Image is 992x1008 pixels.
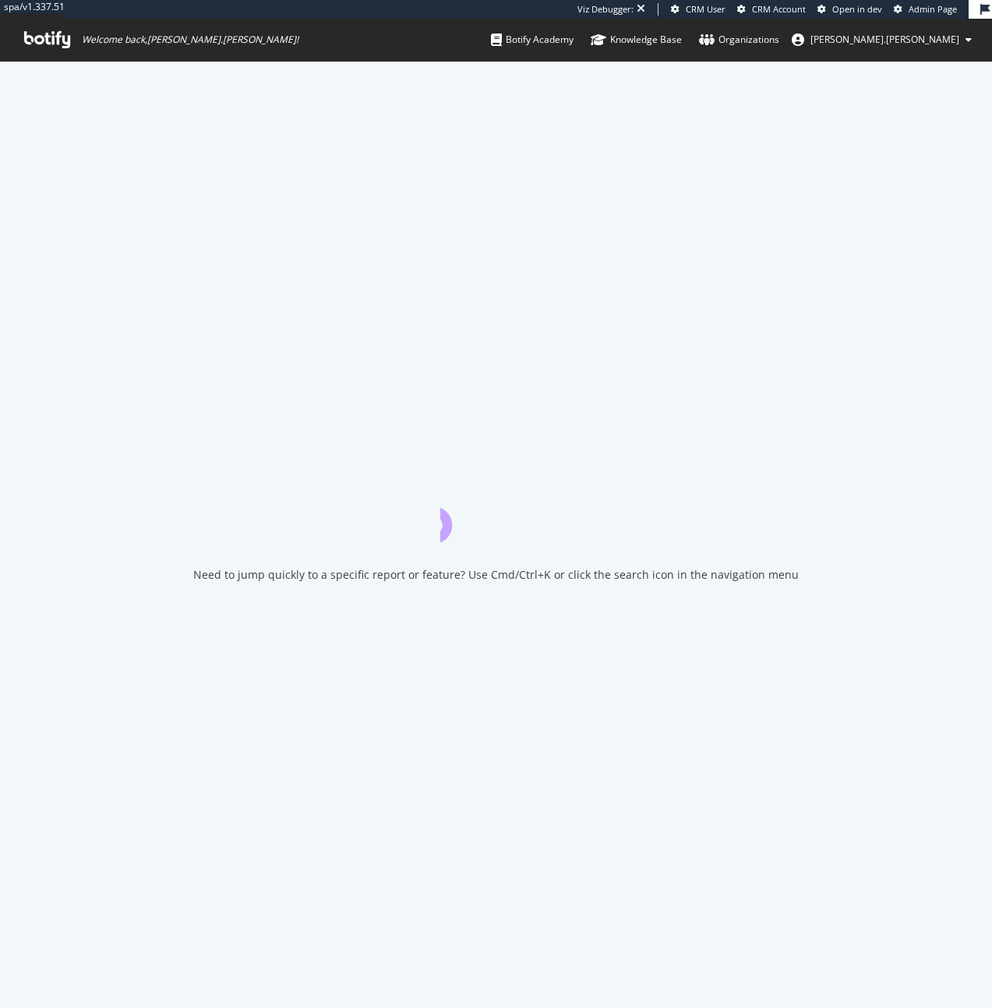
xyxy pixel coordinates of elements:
a: CRM User [671,3,725,16]
div: Need to jump quickly to a specific report or feature? Use Cmd/Ctrl+K or click the search icon in ... [193,567,799,583]
span: Admin Page [909,3,957,15]
a: Botify Academy [491,19,574,61]
span: Welcome back, [PERSON_NAME].[PERSON_NAME] ! [82,33,298,46]
div: Knowledge Base [591,32,682,48]
span: CRM Account [752,3,806,15]
span: jessica.jordan [810,33,959,46]
span: CRM User [686,3,725,15]
div: Viz Debugger: [577,3,634,16]
a: Organizations [699,19,779,61]
button: [PERSON_NAME].[PERSON_NAME] [779,27,984,52]
a: Knowledge Base [591,19,682,61]
div: animation [440,486,552,542]
a: Open in dev [817,3,882,16]
a: Admin Page [894,3,957,16]
div: Botify Academy [491,32,574,48]
div: Organizations [699,32,779,48]
a: CRM Account [737,3,806,16]
span: Open in dev [832,3,882,15]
